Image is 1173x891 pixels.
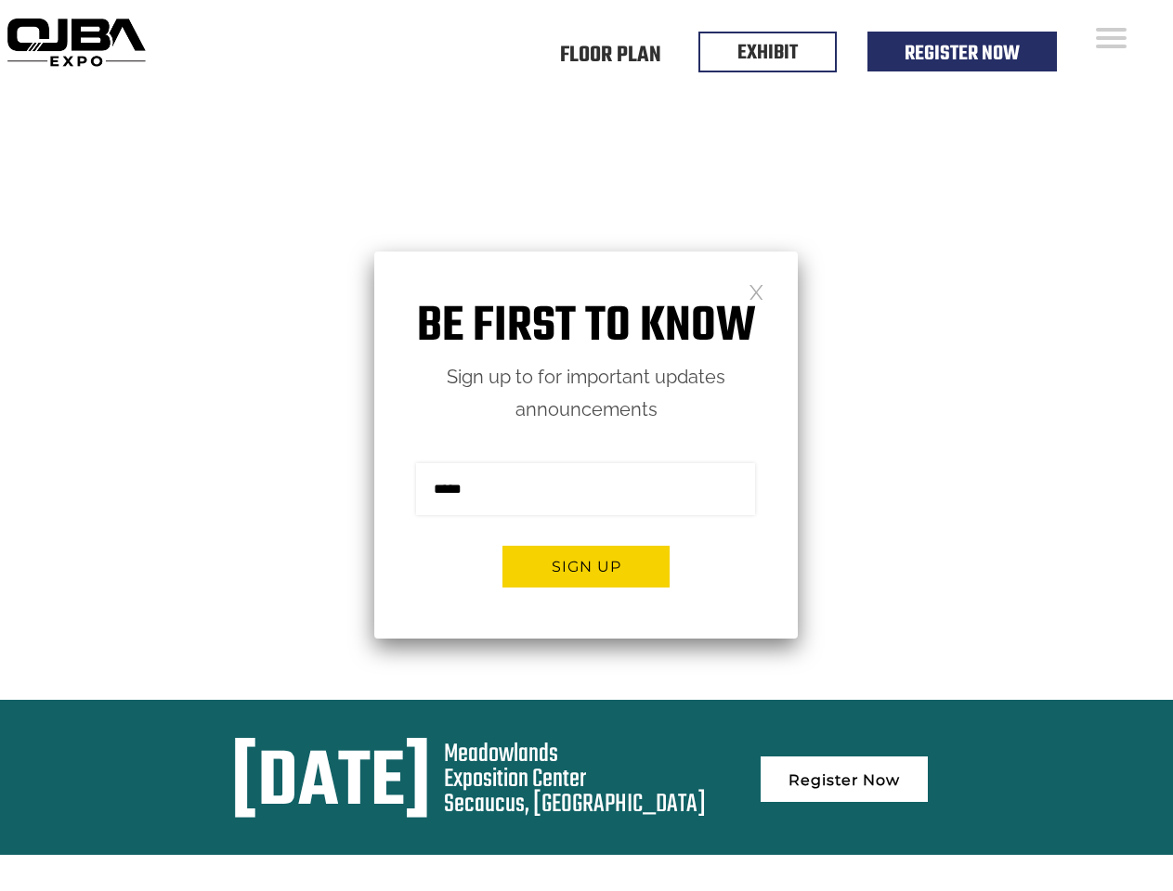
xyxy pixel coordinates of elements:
[761,756,928,802] a: Register Now
[502,546,670,588] button: Sign up
[749,283,764,299] a: Close
[231,742,431,827] div: [DATE]
[444,742,706,817] div: Meadowlands Exposition Center Secaucus, [GEOGRAPHIC_DATA]
[905,38,1020,70] a: Register Now
[374,361,798,426] p: Sign up to for important updates announcements
[737,37,798,69] a: EXHIBIT
[374,298,798,356] h1: Be first to know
